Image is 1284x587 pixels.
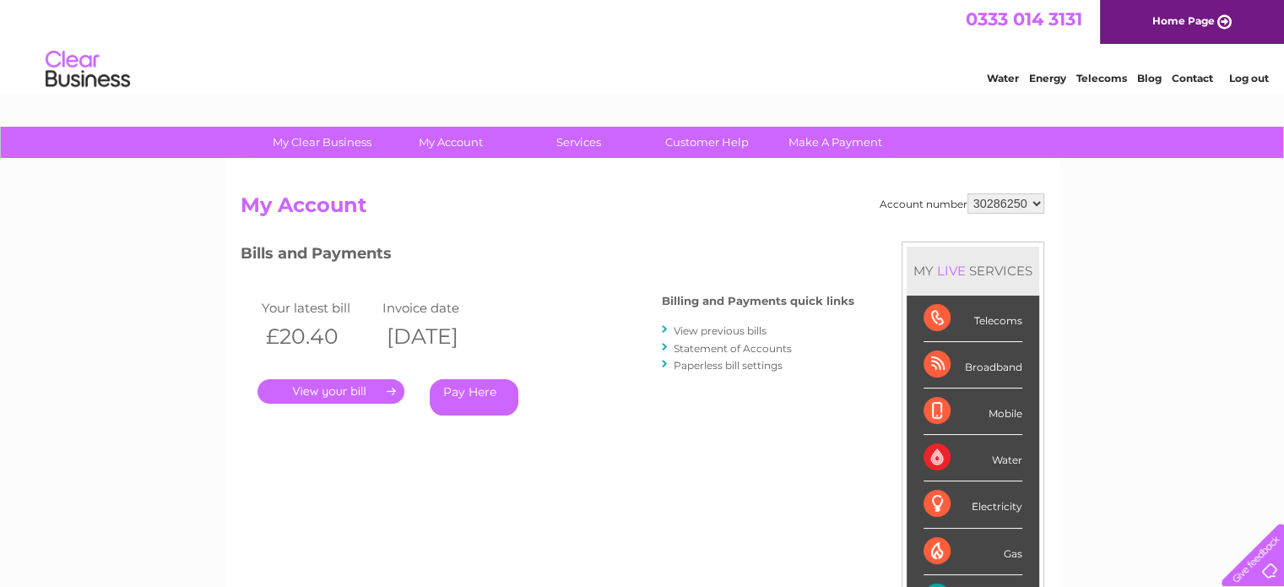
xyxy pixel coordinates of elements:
h3: Bills and Payments [241,242,854,271]
a: Blog [1137,72,1162,84]
a: Statement of Accounts [674,342,792,355]
a: My Clear Business [252,127,392,158]
a: Customer Help [637,127,777,158]
div: Broadband [924,342,1022,389]
td: Your latest bill [257,296,379,319]
a: Services [509,127,648,158]
a: Energy [1029,72,1066,84]
a: My Account [381,127,520,158]
h2: My Account [241,193,1044,226]
a: Contact [1172,72,1213,84]
div: Water [924,435,1022,481]
a: Log out [1228,72,1268,84]
th: [DATE] [378,319,500,354]
a: Telecoms [1076,72,1127,84]
div: Gas [924,529,1022,575]
th: £20.40 [257,319,379,354]
div: LIVE [934,263,969,279]
img: logo.png [45,44,131,95]
div: Account number [880,193,1044,214]
div: Electricity [924,481,1022,528]
a: Pay Here [430,379,518,416]
a: Make A Payment [766,127,905,158]
a: View previous bills [674,324,767,337]
div: Telecoms [924,296,1022,342]
div: Mobile [924,389,1022,435]
a: 0333 014 3131 [966,8,1082,30]
h4: Billing and Payments quick links [662,295,854,307]
div: MY SERVICES [907,247,1039,295]
td: Invoice date [378,296,500,319]
a: . [257,379,404,404]
a: Paperless bill settings [674,359,783,372]
div: Clear Business is a trading name of Verastar Limited (registered in [GEOGRAPHIC_DATA] No. 3667643... [244,9,1042,82]
a: Water [987,72,1019,84]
